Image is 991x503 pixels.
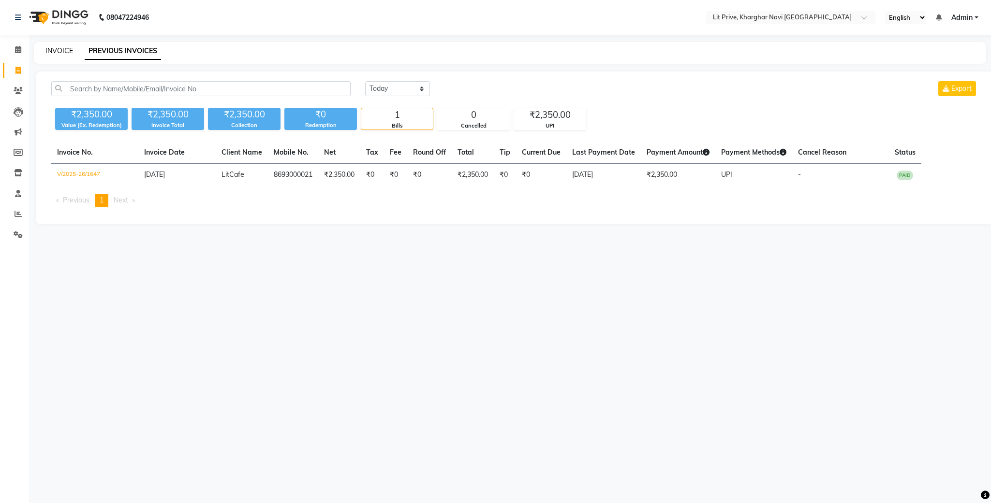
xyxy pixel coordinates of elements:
[132,108,204,121] div: ₹2,350.00
[360,164,384,187] td: ₹0
[798,170,801,179] span: -
[647,148,710,157] span: Payment Amount
[284,108,357,121] div: ₹0
[132,121,204,129] div: Invoice Total
[361,122,433,130] div: Bills
[951,13,973,23] span: Admin
[51,164,138,187] td: V/2025-26/1647
[63,196,89,204] span: Previous
[522,148,561,157] span: Current Due
[413,148,446,157] span: Round Off
[452,164,494,187] td: ₹2,350.00
[951,84,972,93] span: Export
[407,164,452,187] td: ₹0
[641,164,715,187] td: ₹2,350.00
[897,171,913,180] span: PAID
[25,4,91,31] img: logo
[938,81,976,96] button: Export
[390,148,401,157] span: Fee
[100,196,104,204] span: 1
[494,164,516,187] td: ₹0
[57,148,93,157] span: Invoice No.
[438,108,509,122] div: 0
[208,108,281,121] div: ₹2,350.00
[222,170,229,179] span: Lit
[51,81,351,96] input: Search by Name/Mobile/Email/Invoice No
[438,122,509,130] div: Cancelled
[55,121,128,129] div: Value (Ex. Redemption)
[895,148,916,157] span: Status
[566,164,641,187] td: [DATE]
[45,46,73,55] a: INVOICE
[458,148,474,157] span: Total
[144,148,185,157] span: Invoice Date
[721,170,732,179] span: UPI
[51,194,978,207] nav: Pagination
[222,148,262,157] span: Client Name
[361,108,433,122] div: 1
[384,164,407,187] td: ₹0
[514,108,586,122] div: ₹2,350.00
[114,196,128,204] span: Next
[500,148,510,157] span: Tip
[798,148,846,157] span: Cancel Reason
[85,43,161,60] a: PREVIOUS INVOICES
[572,148,635,157] span: Last Payment Date
[514,122,586,130] div: UPI
[229,170,244,179] span: Cafe
[274,148,309,157] span: Mobile No.
[324,148,336,157] span: Net
[284,121,357,129] div: Redemption
[55,108,128,121] div: ₹2,350.00
[106,4,149,31] b: 08047224946
[208,121,281,129] div: Collection
[144,170,165,179] span: [DATE]
[268,164,318,187] td: 8693000021
[721,148,786,157] span: Payment Methods
[516,164,566,187] td: ₹0
[318,164,360,187] td: ₹2,350.00
[366,148,378,157] span: Tax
